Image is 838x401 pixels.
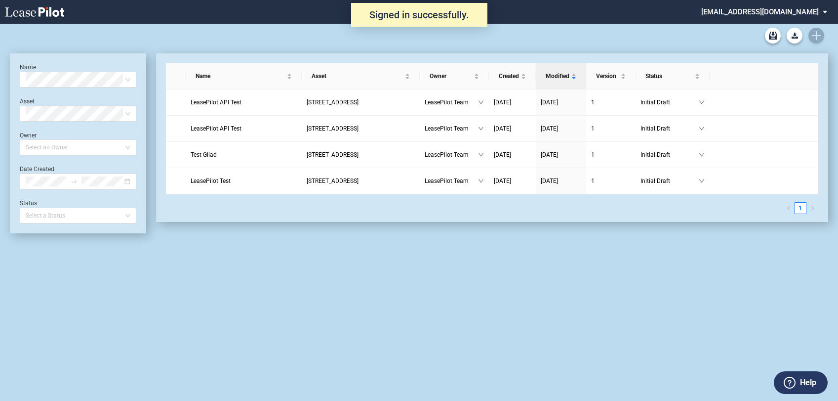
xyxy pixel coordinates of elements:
[640,150,699,160] span: Initial Draft
[307,176,415,186] a: [STREET_ADDRESS]
[541,151,558,158] span: [DATE]
[478,99,484,105] span: down
[307,99,359,106] span: 109 State Street
[425,176,478,186] span: LeasePilot Team
[307,124,415,134] a: [STREET_ADDRESS]
[71,178,78,185] span: to
[541,125,558,132] span: [DATE]
[546,71,569,81] span: Modified
[596,71,619,81] span: Version
[478,126,484,132] span: down
[494,99,511,106] span: [DATE]
[541,97,581,107] a: [DATE]
[191,176,297,186] a: LeasePilot Test
[699,152,705,158] span: down
[494,176,531,186] a: [DATE]
[20,132,37,139] label: Owner
[425,150,478,160] span: LeasePilot Team
[536,63,586,89] th: Modified
[191,125,241,132] span: LeasePilot API Test
[810,206,815,211] span: right
[591,151,595,158] span: 1
[591,124,631,134] a: 1
[645,71,693,81] span: Status
[765,28,781,44] a: Archive
[307,178,359,184] span: 109 State Street
[786,206,791,211] span: left
[541,150,581,160] a: [DATE]
[541,176,581,186] a: [DATE]
[191,151,217,158] span: Test Gilad
[307,125,359,132] span: 109 State Street
[478,152,484,158] span: down
[541,124,581,134] a: [DATE]
[191,99,241,106] span: LeasePilot API Test
[806,202,818,214] button: right
[196,71,285,81] span: Name
[591,97,631,107] a: 1
[636,63,710,89] th: Status
[494,124,531,134] a: [DATE]
[494,151,511,158] span: [DATE]
[191,124,297,134] a: LeasePilot API Test
[425,124,478,134] span: LeasePilot Team
[351,3,487,27] div: Signed in successfully.
[494,125,511,132] span: [DATE]
[71,178,78,185] span: swap-right
[494,97,531,107] a: [DATE]
[591,125,595,132] span: 1
[20,166,54,173] label: Date Created
[795,202,806,214] li: 1
[191,150,297,160] a: Test Gilad
[591,176,631,186] a: 1
[541,99,558,106] span: [DATE]
[699,178,705,184] span: down
[787,28,802,44] a: Download Blank Form
[20,98,35,105] label: Asset
[699,126,705,132] span: down
[307,151,359,158] span: 109 State Street
[591,178,595,184] span: 1
[186,63,302,89] th: Name
[425,97,478,107] span: LeasePilot Team
[307,150,415,160] a: [STREET_ADDRESS]
[699,99,705,105] span: down
[191,178,231,184] span: LeasePilot Test
[489,63,536,89] th: Created
[783,202,795,214] li: Previous Page
[591,150,631,160] a: 1
[499,71,519,81] span: Created
[312,71,403,81] span: Asset
[430,71,472,81] span: Owner
[640,97,699,107] span: Initial Draft
[541,178,558,184] span: [DATE]
[307,97,415,107] a: [STREET_ADDRESS]
[494,178,511,184] span: [DATE]
[20,200,37,207] label: Status
[494,150,531,160] a: [DATE]
[640,124,699,134] span: Initial Draft
[800,376,816,389] label: Help
[420,63,489,89] th: Owner
[302,63,420,89] th: Asset
[783,202,795,214] button: left
[478,178,484,184] span: down
[586,63,636,89] th: Version
[20,64,36,71] label: Name
[640,176,699,186] span: Initial Draft
[774,371,828,394] button: Help
[806,202,818,214] li: Next Page
[191,97,297,107] a: LeasePilot API Test
[591,99,595,106] span: 1
[795,203,806,214] a: 1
